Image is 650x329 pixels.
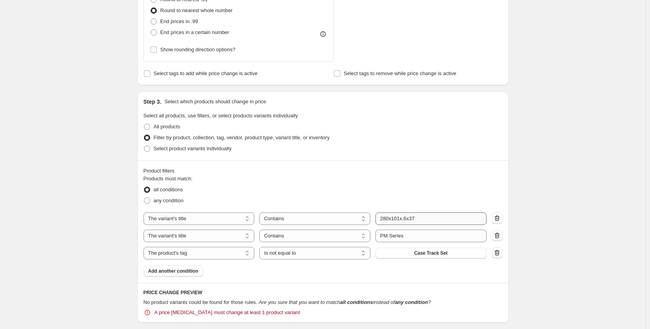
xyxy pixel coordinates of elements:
span: No product variants could be found for those rules. [144,299,257,305]
div: Product filters [144,167,503,175]
span: End prices in .99 [160,18,198,24]
span: Show rounding direction options? [160,47,235,52]
span: Select product variants individually [154,146,232,151]
span: Filter by product, collection, tag, vendor, product type, variant title, or inventory [154,135,330,140]
span: all conditions [154,187,183,192]
b: all conditions [340,299,373,305]
span: Select all products, use filters, or select products variants individually [144,113,298,119]
span: Products must match: [144,176,193,182]
button: Case Track Set [375,248,487,259]
span: Add another condition [148,268,198,274]
h2: Step 3. [144,98,162,106]
button: Add another condition [144,266,203,277]
span: Select tags to remove while price change is active [344,70,456,76]
span: Select tags to add while price change is active [154,70,258,76]
span: any condition [154,198,184,203]
span: End prices in a certain number [160,29,229,35]
h6: PRICE CHANGE PREVIEW [144,289,503,296]
i: Are you sure that you want to match instead of ? [259,299,431,305]
span: All products [154,124,180,129]
b: any condition [395,299,428,305]
span: Case Track Set [414,250,447,256]
span: A price [MEDICAL_DATA] must change at least 1 product variant [154,309,300,316]
p: Select which products should change in price [164,98,266,106]
span: Round to nearest whole number [160,7,233,13]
